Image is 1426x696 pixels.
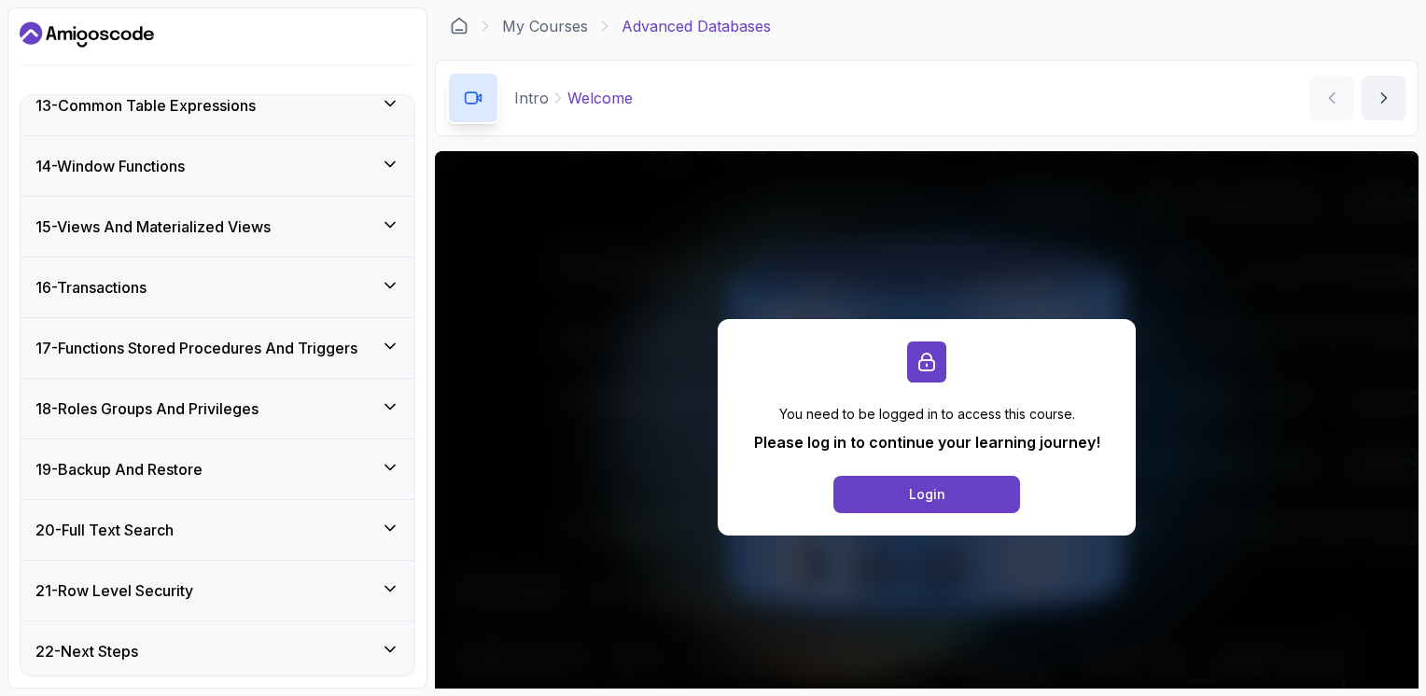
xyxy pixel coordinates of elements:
button: 13-Common Table Expressions [21,76,414,135]
p: Intro [514,87,549,109]
h3: 18 - Roles Groups And Privileges [35,397,259,420]
p: Welcome [567,87,633,109]
h3: 22 - Next Steps [35,640,138,662]
a: Dashboard [20,20,154,49]
h3: 17 - Functions Stored Procedures And Triggers [35,337,357,359]
a: My Courses [502,15,588,37]
h3: 19 - Backup And Restore [35,458,203,480]
h3: 16 - Transactions [35,276,147,299]
p: You need to be logged in to access this course. [754,405,1100,424]
button: Login [833,476,1020,513]
button: previous content [1309,76,1354,120]
button: 18-Roles Groups And Privileges [21,379,414,438]
button: 14-Window Functions [21,136,414,196]
h3: 15 - Views And Materialized Views [35,216,271,238]
p: Advanced Databases [622,15,771,37]
button: 16-Transactions [21,258,414,317]
button: 22-Next Steps [21,621,414,681]
h3: 21 - Row Level Security [35,579,193,602]
button: 20-Full Text Search [21,500,414,560]
button: 15-Views And Materialized Views [21,197,414,257]
div: Login [909,485,945,504]
h3: 14 - Window Functions [35,155,185,177]
h3: 13 - Common Table Expressions [35,94,256,117]
button: 17-Functions Stored Procedures And Triggers [21,318,414,378]
button: 19-Backup And Restore [21,439,414,499]
button: next content [1362,76,1406,120]
p: Please log in to continue your learning journey! [754,431,1100,453]
button: 21-Row Level Security [21,561,414,620]
a: Dashboard [450,17,468,35]
h3: 20 - Full Text Search [35,519,174,541]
